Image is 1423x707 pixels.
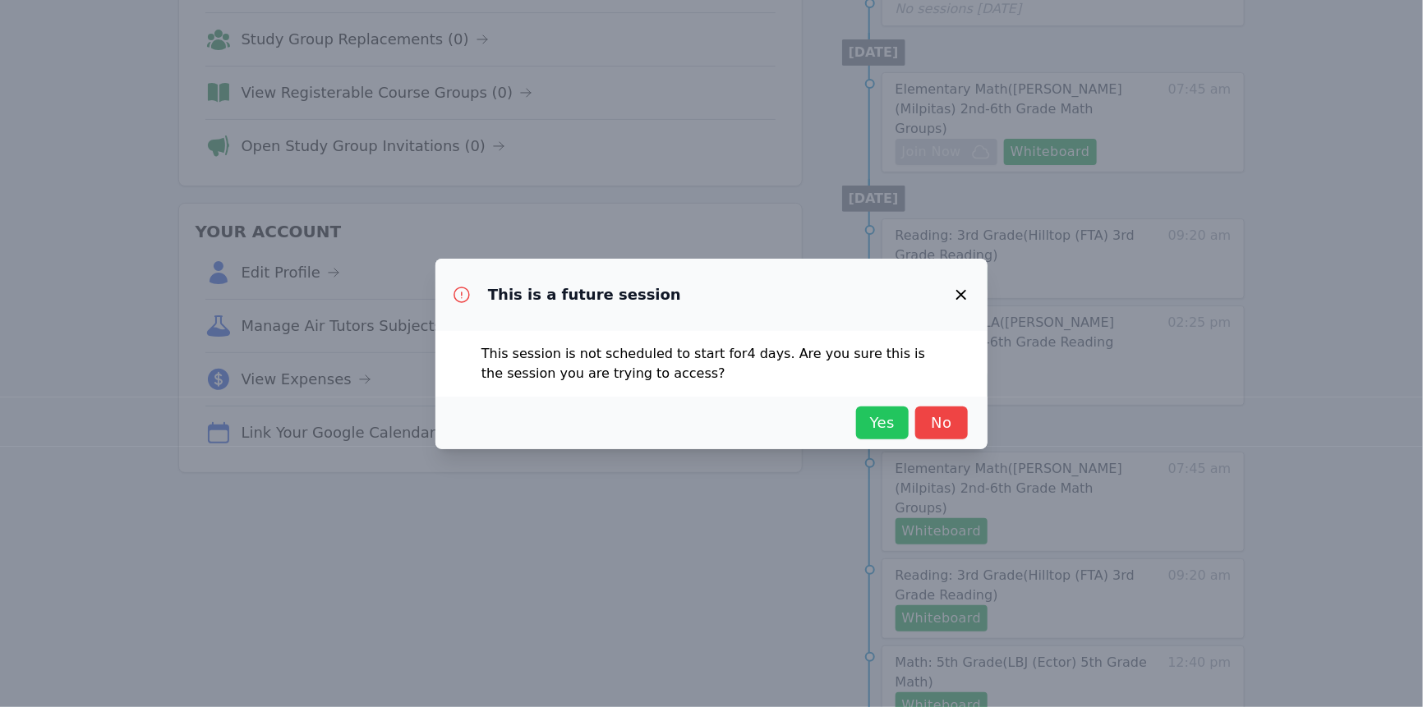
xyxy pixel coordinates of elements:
span: No [923,411,960,434]
span: Yes [864,411,900,434]
h3: This is a future session [488,285,681,305]
button: Yes [856,406,909,439]
p: This session is not scheduled to start for 4 days . Are you sure this is the session you are tryi... [481,344,942,383]
button: No [915,406,968,439]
